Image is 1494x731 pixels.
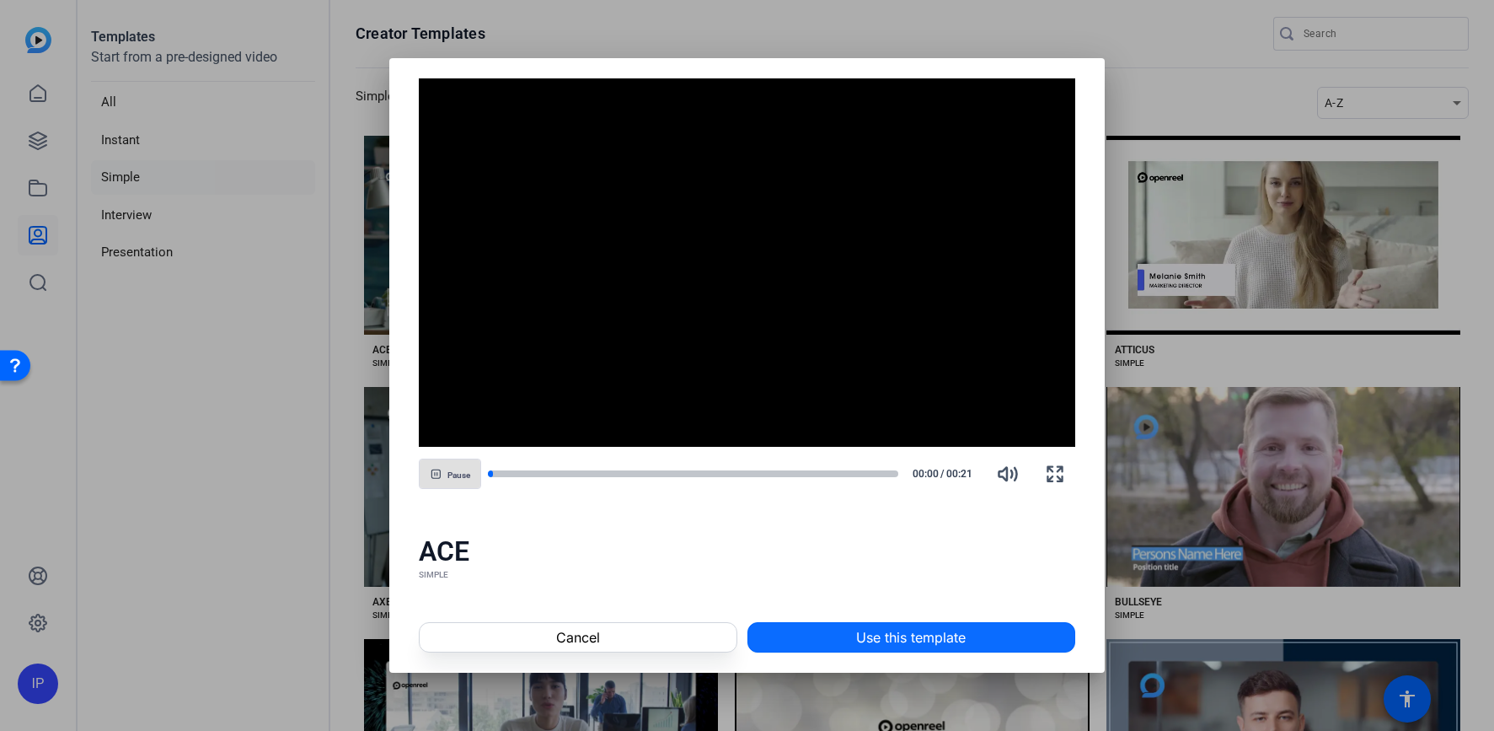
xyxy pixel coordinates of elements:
div: SIMPLE [419,568,1075,582]
button: Fullscreen [1035,454,1075,494]
span: 00:00 [905,466,940,481]
button: Cancel [419,622,736,653]
span: Cancel [556,627,600,648]
button: Pause [419,459,481,489]
div: / [905,466,981,481]
span: 00:21 [946,466,981,481]
div: Video Player [419,78,1075,448]
span: Pause [447,470,470,481]
button: Mute [988,454,1028,494]
button: Use this template [747,622,1075,653]
span: Use this template [856,627,966,648]
div: ACE [419,535,1075,568]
